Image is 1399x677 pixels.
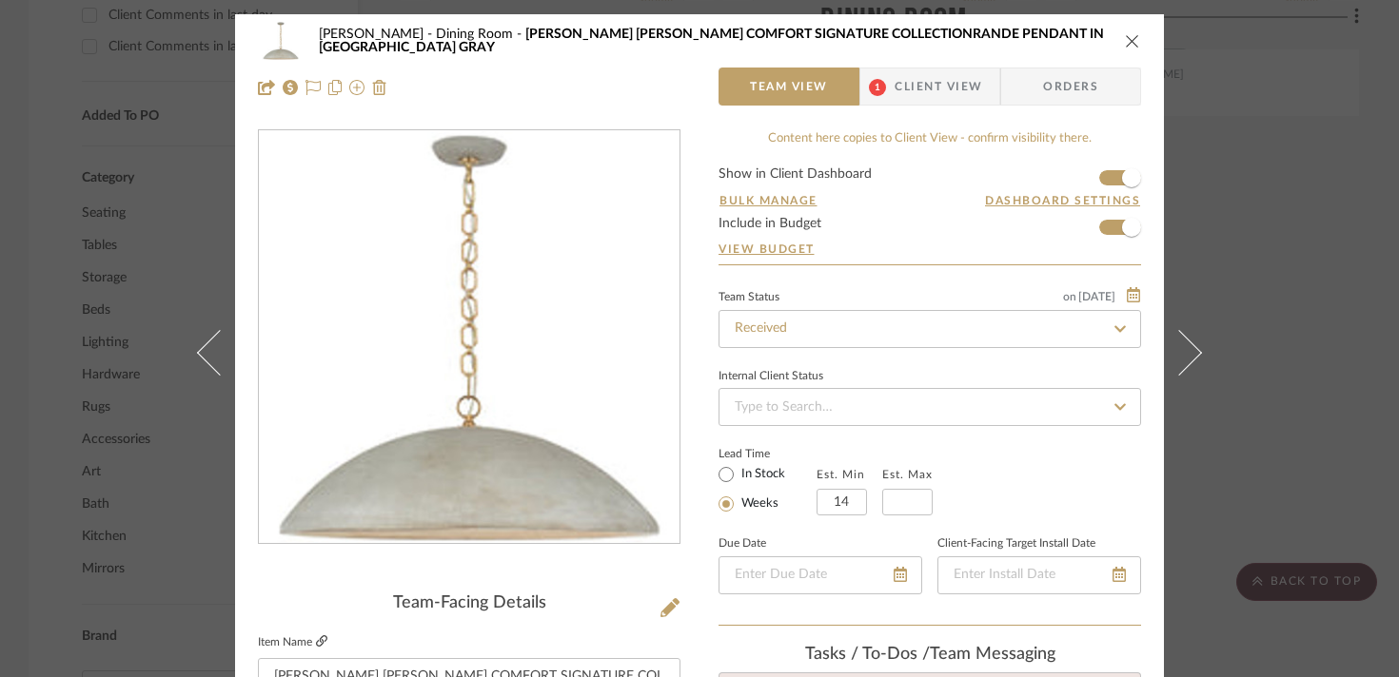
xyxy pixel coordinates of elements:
input: Type to Search… [719,310,1141,348]
input: Enter Install Date [937,556,1141,594]
label: Weeks [738,495,778,513]
input: Type to Search… [719,388,1141,426]
div: Team Status [719,293,779,302]
a: View Budget [719,242,1141,257]
span: [PERSON_NAME] [319,28,436,41]
span: Dining Room [436,28,525,41]
mat-radio-group: Select item type [719,462,817,515]
span: [PERSON_NAME] [PERSON_NAME] COMFORT SIGNATURE COLLECTIONRANDE PENDANT IN [GEOGRAPHIC_DATA] GRAY [319,28,1104,54]
button: close [1124,32,1141,49]
span: on [1063,291,1076,302]
label: Est. Max [882,468,933,481]
div: Content here copies to Client View - confirm visibility there. [719,129,1141,148]
label: Due Date [719,539,766,549]
span: Client View [895,68,982,106]
span: 1 [869,79,886,96]
button: Dashboard Settings [984,192,1141,209]
label: Est. Min [817,468,865,481]
div: 0 [259,131,680,544]
div: Internal Client Status [719,372,823,381]
span: [DATE] [1076,290,1117,303]
input: Enter Due Date [719,556,922,594]
span: Orders [1022,68,1119,106]
button: Bulk Manage [719,192,818,209]
label: In Stock [738,466,785,483]
img: 584431b8-02ba-4882-b93f-9d3e1706a965_436x436.jpg [263,131,676,544]
div: Team-Facing Details [258,593,680,614]
label: Item Name [258,634,327,650]
label: Lead Time [719,445,817,462]
img: 584431b8-02ba-4882-b93f-9d3e1706a965_48x40.jpg [258,22,304,60]
span: Team View [750,68,828,106]
span: Tasks / To-Dos / [805,646,930,663]
label: Client-Facing Target Install Date [937,539,1095,549]
img: Remove from project [372,80,387,95]
div: team Messaging [719,645,1141,666]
